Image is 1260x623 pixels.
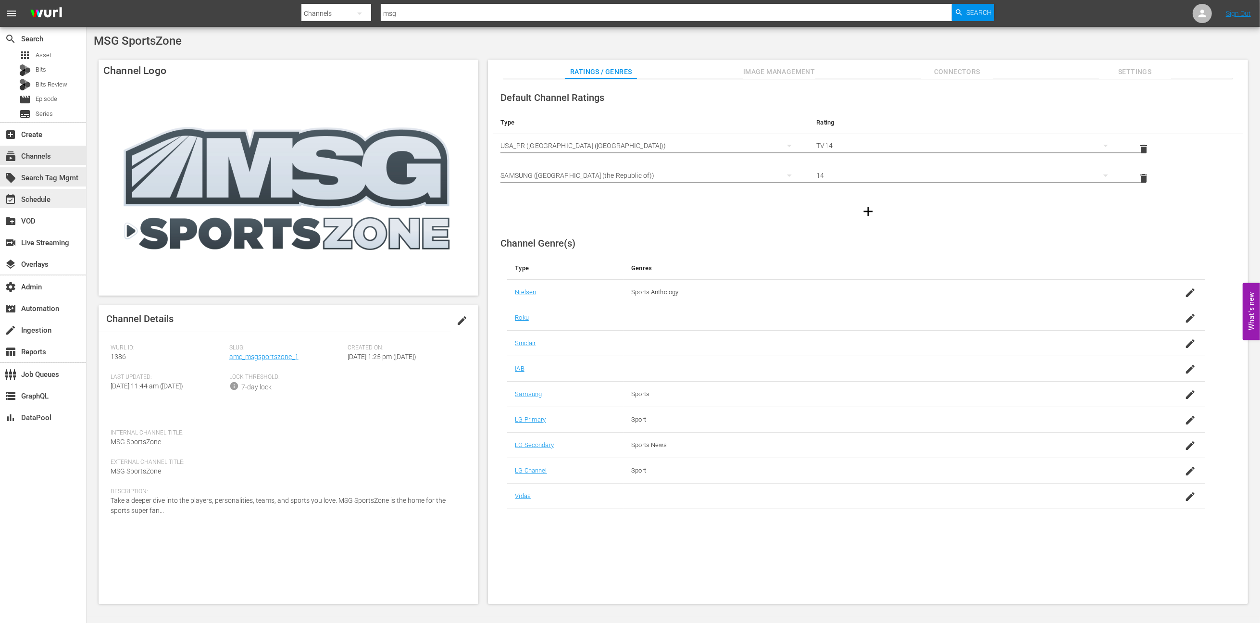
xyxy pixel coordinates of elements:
[111,344,225,352] span: Wurl ID:
[111,497,446,514] span: Take a deeper dive into the players, personalities, teams, and sports you love. MSG SportsZone is...
[19,50,31,61] span: Asset
[229,381,239,391] span: info
[500,132,801,159] div: USA_PR ([GEOGRAPHIC_DATA] ([GEOGRAPHIC_DATA]))
[5,172,16,184] span: Search Tag Mgmt
[5,324,16,336] span: Ingestion
[493,111,809,134] th: Type
[6,8,17,19] span: menu
[515,288,536,296] a: Nielsen
[5,346,16,358] span: Reports
[450,309,474,332] button: edit
[5,194,16,205] span: Schedule
[5,237,16,249] span: Live Streaming
[1099,66,1171,78] span: Settings
[5,150,16,162] span: Channels
[229,374,343,381] span: Lock Threshold:
[111,382,183,390] span: [DATE] 11:44 am ([DATE])
[966,4,992,21] span: Search
[515,339,536,347] a: Sinclair
[515,365,524,372] a: IAB
[456,315,468,326] span: edit
[348,353,417,361] span: [DATE] 1:25 pm ([DATE])
[500,92,604,103] span: Default Channel Ratings
[816,162,1117,189] div: 14
[99,82,478,296] img: MSG SportsZone
[500,237,575,249] span: Channel Genre(s)
[493,111,1243,193] table: simple table
[5,412,16,424] span: DataPool
[515,441,554,449] a: LG Secondary
[515,467,547,474] a: LG Channel
[94,34,182,48] span: MSG SportsZone
[624,257,1127,280] th: Genres
[23,2,69,25] img: ans4CAIJ8jUAAAAAAAAAAAAAAAAAAAAAAAAgQb4GAAAAAAAAAAAAAAAAAAAAAAAAJMjXAAAAAAAAAAAAAAAAAAAAAAAAgAT5G...
[19,79,31,90] div: Bits Review
[241,382,272,392] div: 7-day lock
[111,467,161,475] span: MSG SportsZone
[816,132,1117,159] div: TV14
[111,374,225,381] span: Last Updated:
[99,60,478,82] h4: Channel Logo
[5,129,16,140] span: Create
[348,344,462,352] span: Created On:
[36,94,57,104] span: Episode
[111,429,462,437] span: Internal Channel Title:
[36,50,51,60] span: Asset
[1138,173,1150,184] span: delete
[111,488,462,496] span: Description:
[1226,10,1251,17] a: Sign Out
[507,257,624,280] th: Type
[515,492,531,499] a: Vidaa
[515,416,546,423] a: LG Primary
[1243,283,1260,340] button: Open Feedback Widget
[19,94,31,105] span: Episode
[36,65,46,75] span: Bits
[1133,137,1156,161] button: delete
[229,353,299,361] a: amc_msgsportszone_1
[19,108,31,120] span: Series
[5,33,16,45] span: Search
[111,459,462,466] span: External Channel Title:
[809,111,1124,134] th: Rating
[515,390,542,398] a: Samsung
[36,80,67,89] span: Bits Review
[229,344,343,352] span: Slug:
[743,66,815,78] span: Image Management
[111,353,126,361] span: 1386
[500,162,801,189] div: SAMSUNG ([GEOGRAPHIC_DATA] (the Republic of))
[1133,167,1156,190] button: delete
[5,390,16,402] span: GraphQL
[19,64,31,76] div: Bits
[921,66,993,78] span: Connectors
[106,313,174,324] span: Channel Details
[5,281,16,293] span: Admin
[36,109,53,119] span: Series
[5,303,16,314] span: Automation
[952,4,994,21] button: Search
[1138,143,1150,155] span: delete
[111,438,161,446] span: MSG SportsZone
[5,215,16,227] span: VOD
[5,369,16,380] span: Job Queues
[565,66,637,78] span: Ratings / Genres
[515,314,529,321] a: Roku
[5,259,16,270] span: Overlays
